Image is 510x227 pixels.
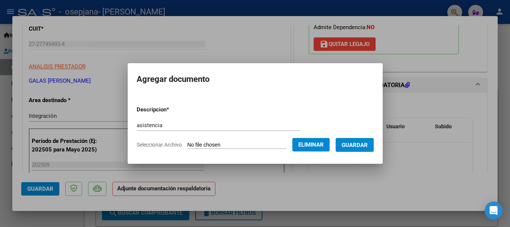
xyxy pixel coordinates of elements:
span: Seleccionar Archivo [137,142,182,148]
button: Eliminar [292,138,330,151]
h2: Agregar documento [137,72,374,86]
div: Open Intercom Messenger [485,202,503,220]
p: Descripcion [137,105,208,114]
span: Eliminar [298,141,324,148]
button: Guardar [336,138,374,152]
span: Guardar [342,142,368,148]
